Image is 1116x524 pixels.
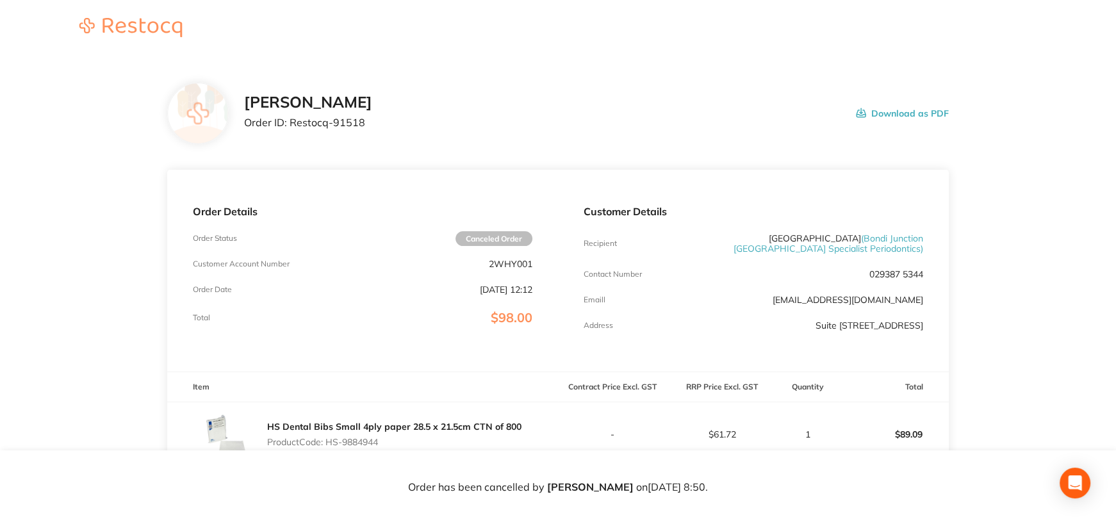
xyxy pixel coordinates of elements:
[839,372,949,402] th: Total
[193,234,237,243] p: Order Status
[480,284,532,295] p: [DATE] 12:12
[558,372,668,402] th: Contract Price Excl. GST
[584,295,605,304] p: Emaill
[193,259,290,268] p: Customer Account Number
[489,259,532,269] p: 2WHY001
[67,18,195,37] img: Restocq logo
[244,94,372,111] h2: [PERSON_NAME]
[267,421,521,432] a: HS Dental Bibs Small 4ply paper 28.5 x 21.5cm CTN of 800
[773,294,923,306] a: [EMAIL_ADDRESS][DOMAIN_NAME]
[776,372,839,402] th: Quantity
[408,482,708,493] p: Order has been cancelled by on [DATE] 8:50 .
[193,206,532,217] p: Order Details
[193,402,257,466] img: M2htNjhjMg
[193,313,210,322] p: Total
[584,206,923,217] p: Customer Details
[267,437,521,447] p: Product Code: HS-9884944
[545,481,636,494] span: [PERSON_NAME]
[67,18,195,39] a: Restocq logo
[869,269,923,279] p: 029387 5344
[816,320,923,331] p: Suite [STREET_ADDRESS]
[777,429,839,439] p: 1
[734,233,923,254] span: ( Bondi Junction [GEOGRAPHIC_DATA] Specialist Periodontics )
[668,429,776,439] p: $61.72
[167,372,558,402] th: Item
[1060,468,1090,498] div: Open Intercom Messenger
[491,309,532,325] span: $98.00
[559,429,667,439] p: -
[584,321,613,330] p: Address
[856,94,949,133] button: Download as PDF
[697,233,923,254] p: [GEOGRAPHIC_DATA]
[244,117,372,128] p: Order ID: Restocq- 91518
[840,419,948,450] p: $89.09
[584,239,617,248] p: Recipient
[584,270,642,279] p: Contact Number
[193,285,232,294] p: Order Date
[455,231,532,246] span: Canceled Order
[668,372,777,402] th: RRP Price Excl. GST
